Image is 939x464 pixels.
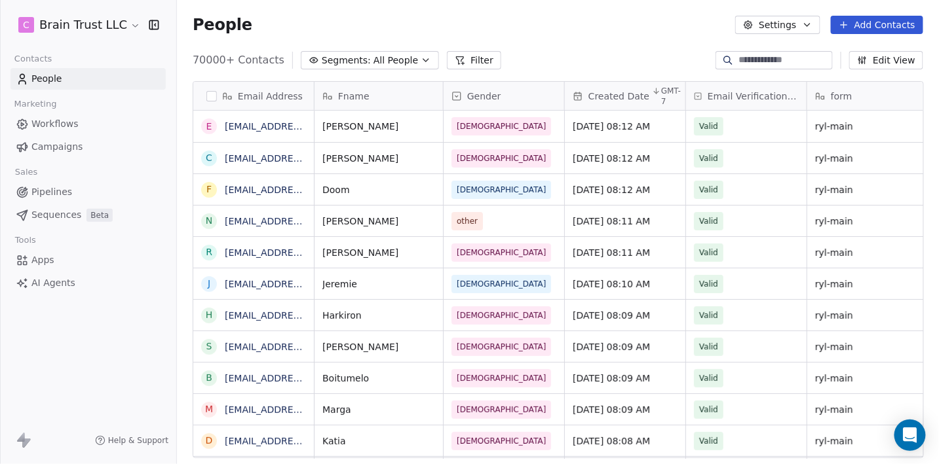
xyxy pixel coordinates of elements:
div: e [206,120,212,134]
span: ryl-main [815,403,920,416]
div: grid [193,111,315,459]
a: [EMAIL_ADDRESS][DOMAIN_NAME] [225,121,385,132]
div: B [206,371,212,385]
span: ryl-main [815,120,920,133]
span: [PERSON_NAME] [322,215,435,228]
span: Marketing [9,94,62,114]
a: [EMAIL_ADDRESS][DOMAIN_NAME] [225,216,385,226]
span: Brain Trust LLC [39,16,127,33]
a: Pipelines [10,181,166,203]
span: Campaigns [31,140,83,154]
div: R [206,245,212,259]
span: ryl-main [815,215,920,228]
button: Settings [735,16,820,34]
a: Apps [10,249,166,271]
span: [DATE] 08:12 AM [573,183,678,196]
span: Email Address [238,90,303,103]
span: form [831,90,853,103]
span: [PERSON_NAME] [322,120,435,133]
span: Valid [699,340,718,353]
div: c [206,151,212,165]
span: [PERSON_NAME] [322,152,435,165]
div: n [206,214,212,228]
span: All People [374,54,418,67]
button: Add Contacts [831,16,923,34]
span: Fname [338,90,370,103]
span: ryl-main [815,152,920,165]
span: Sequences [31,208,81,222]
span: ryl-main [815,246,920,259]
span: Pipelines [31,185,72,199]
a: [EMAIL_ADDRESS][DOMAIN_NAME] [225,247,385,258]
div: Email Verification Status [686,82,807,110]
span: [PERSON_NAME] [322,340,435,353]
a: People [10,68,166,90]
span: Valid [699,215,718,228]
span: [DEMOGRAPHIC_DATA] [457,277,546,291]
span: Jeremie [322,277,435,291]
div: h [206,308,213,322]
span: Segments: [322,54,371,67]
a: [EMAIL_ADDRESS][DOMAIN_NAME] [225,310,385,321]
a: [EMAIL_ADDRESS][DOMAIN_NAME] [225,342,385,352]
span: Valid [699,277,718,291]
span: Katia [322,435,435,448]
a: [EMAIL_ADDRESS][DOMAIN_NAME] [225,436,385,446]
span: ryl-main [815,309,920,322]
a: SequencesBeta [10,204,166,226]
span: [DATE] 08:09 AM [573,309,678,322]
span: [DEMOGRAPHIC_DATA] [457,340,546,353]
div: F [206,183,212,196]
span: Gender [467,90,501,103]
div: j [208,277,210,291]
div: s [206,340,212,353]
a: [EMAIL_ADDRESS][DOMAIN_NAME] [225,279,385,289]
a: Help & Support [95,435,168,446]
span: People [31,72,62,86]
a: [EMAIL_ADDRESS][DOMAIN_NAME] [225,373,385,384]
span: Contacts [9,49,58,69]
span: Valid [699,183,718,196]
span: [DEMOGRAPHIC_DATA] [457,183,546,196]
span: [PERSON_NAME] [322,246,435,259]
span: Valid [699,435,718,448]
div: Fname [315,82,443,110]
span: Valid [699,246,718,259]
span: ryl-main [815,340,920,353]
span: Valid [699,372,718,385]
span: GMT-7 [661,86,683,107]
span: Workflows [31,117,79,131]
div: Gender [444,82,564,110]
span: ryl-main [815,277,920,291]
span: Tools [9,230,41,250]
span: Apps [31,253,54,267]
span: other [457,215,478,228]
a: Workflows [10,113,166,135]
span: [DEMOGRAPHIC_DATA] [457,372,546,385]
span: Boitumelo [322,372,435,385]
div: Created DateGMT-7 [565,82,685,110]
a: AI Agents [10,272,166,294]
span: [DATE] 08:11 AM [573,215,678,228]
span: C [23,18,29,31]
span: [DATE] 08:09 AM [573,372,678,385]
span: People [193,15,252,35]
a: Campaigns [10,136,166,158]
span: ryl-main [815,372,920,385]
span: [DATE] 08:08 AM [573,435,678,448]
span: [DATE] 08:12 AM [573,152,678,165]
span: [DATE] 08:11 AM [573,246,678,259]
span: [DEMOGRAPHIC_DATA] [457,120,546,133]
span: [DEMOGRAPHIC_DATA] [457,403,546,416]
span: Help & Support [108,435,168,446]
a: [EMAIL_ADDRESS][DOMAIN_NAME] [225,185,385,195]
button: CBrain Trust LLC [16,14,140,36]
a: [EMAIL_ADDRESS][DOMAIN_NAME] [225,153,385,164]
span: ryl-main [815,183,920,196]
span: 70000+ Contacts [193,52,284,68]
span: Email Verification Status [708,90,799,103]
span: Valid [699,152,718,165]
div: Open Intercom Messenger [894,419,926,451]
span: Sales [9,162,43,182]
span: AI Agents [31,276,75,290]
